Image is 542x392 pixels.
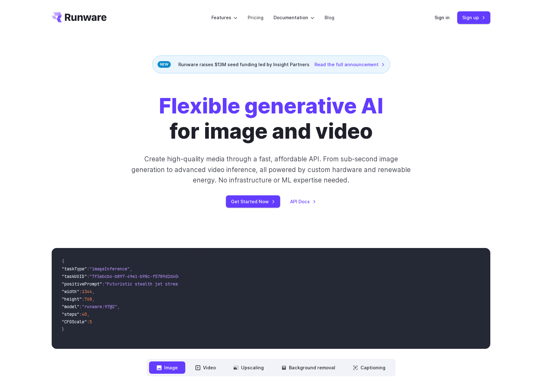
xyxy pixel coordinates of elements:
span: "model" [62,304,79,309]
span: , [92,296,95,302]
a: Sign up [457,11,490,24]
span: , [117,304,120,309]
span: } [62,326,64,332]
span: "CFGScale" [62,319,87,325]
a: Read the full announcement [314,61,385,68]
span: "taskType" [62,266,87,272]
span: "imageInference" [89,266,130,272]
span: : [102,281,105,287]
a: Pricing [248,14,263,21]
a: Go to / [52,12,107,22]
span: 1344 [82,289,92,294]
span: 40 [82,311,87,317]
a: API Docs [290,198,316,205]
a: Get Started Now [226,195,280,208]
label: Documentation [274,14,314,21]
span: : [79,304,82,309]
span: "positivePrompt" [62,281,102,287]
span: , [87,311,89,317]
a: Blog [325,14,334,21]
button: Image [149,361,185,374]
span: , [130,266,132,272]
span: "7f3ebcb6-b897-49e1-b98c-f5789d2d40d7" [89,274,185,279]
span: "steps" [62,311,79,317]
a: Sign in [435,14,450,21]
span: : [87,266,89,272]
span: "runware:97@2" [82,304,117,309]
button: Video [188,361,223,374]
button: Upscaling [226,361,271,374]
span: 5 [89,319,92,325]
span: "width" [62,289,79,294]
button: Captioning [345,361,393,374]
span: { [62,258,64,264]
p: Create high-quality media through a fast, affordable API. From sub-second image generation to adv... [131,154,412,185]
div: Runware raises $13M seed funding led by Insight Partners [152,55,390,73]
span: "height" [62,296,82,302]
span: "Futuristic stealth jet streaking through a neon-lit cityscape with glowing purple exhaust" [105,281,334,287]
span: 768 [84,296,92,302]
span: : [79,311,82,317]
button: Background removal [274,361,343,374]
strong: Flexible generative AI [159,93,383,118]
h1: for image and video [159,94,383,144]
span: : [87,274,89,279]
span: : [87,319,89,325]
span: : [82,296,84,302]
span: : [79,289,82,294]
label: Features [211,14,238,21]
span: , [92,289,95,294]
span: "taskUUID" [62,274,87,279]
